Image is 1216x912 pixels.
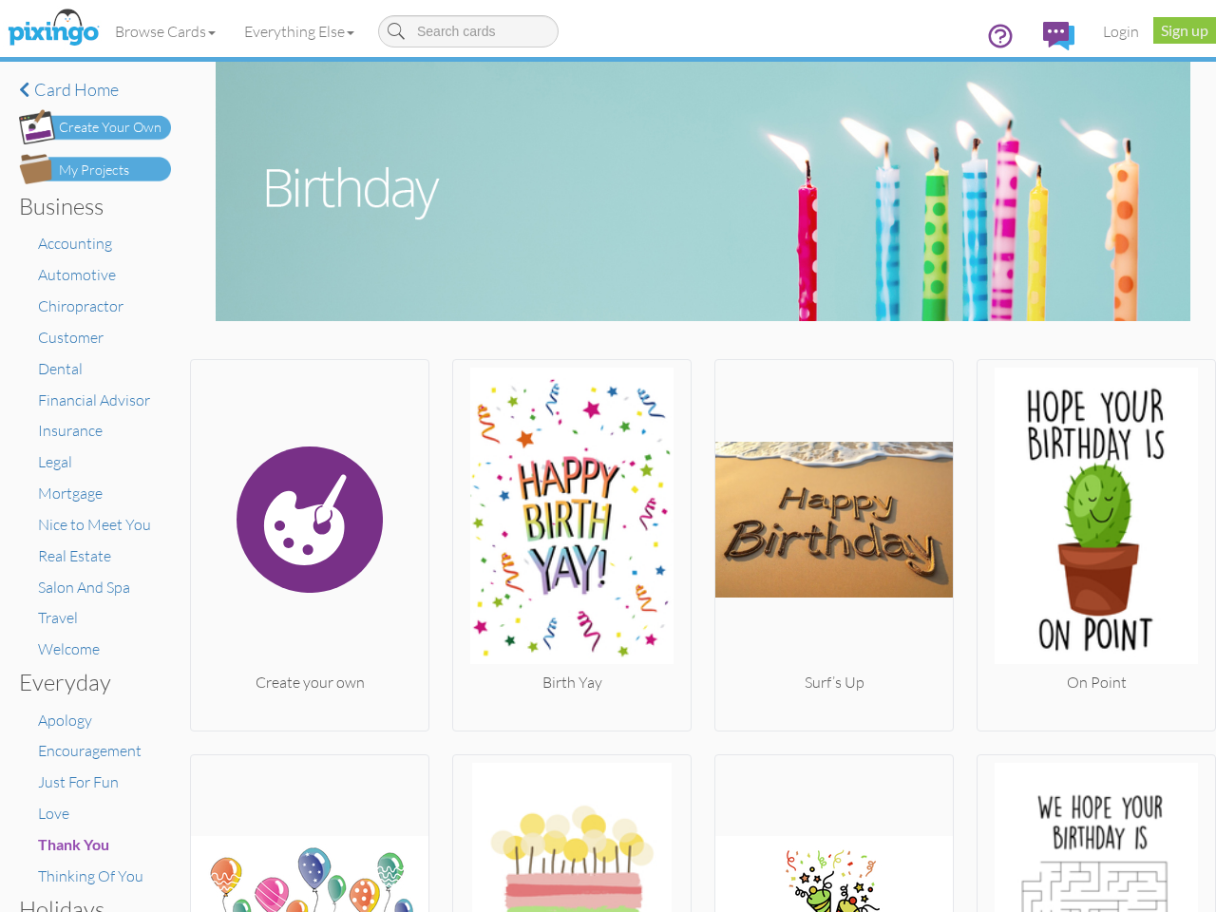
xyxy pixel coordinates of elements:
a: Chiropractor [38,296,123,315]
a: Customer [38,328,104,347]
div: My Projects [59,161,129,180]
a: Dental [38,359,83,378]
span: Thank You [38,835,109,853]
a: Love [38,804,69,823]
a: Everything Else [230,8,369,55]
a: Thank You [38,835,109,854]
a: Insurance [38,421,103,440]
a: Login [1089,8,1153,55]
img: my-projects-button.png [19,154,171,184]
a: Travel [38,608,78,627]
a: Browse Cards [101,8,230,55]
a: Real Estate [38,546,111,565]
div: Create Your Own [59,118,161,138]
a: Just For Fun [38,772,119,791]
img: 20250828-184730-f95567fc9a5c-250.jpg [978,368,1215,672]
a: Card home [19,81,171,100]
img: 20250828-163716-8d2042864239-250.jpg [453,368,691,672]
div: Surf’s Up [715,672,953,693]
a: Legal [38,452,72,471]
a: Thinking Of You [38,866,143,885]
h3: Everyday [19,670,157,694]
a: Financial Advisor [38,390,150,409]
img: create.svg [191,368,428,672]
div: On Point [978,672,1215,693]
img: 20250124-203932-47b3b49a8da9-250.png [715,368,953,672]
img: comments.svg [1043,22,1074,50]
a: Mortgage [38,484,103,503]
a: Salon And Spa [38,578,130,597]
a: Automotive [38,265,116,284]
img: birthday.jpg [216,62,1190,321]
div: Create your own [191,672,428,693]
a: Nice to Meet You [38,515,151,534]
a: Apology [38,711,92,730]
div: Birth Yay [453,672,691,693]
img: pixingo logo [3,5,104,52]
a: Sign up [1153,17,1216,44]
h3: Business [19,194,157,218]
img: create-own-button.png [19,109,171,144]
input: Search cards [378,15,559,47]
a: Encouragement [38,741,142,760]
iframe: Chat [1215,911,1216,912]
a: Accounting [38,234,112,253]
a: Welcome [38,639,100,658]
